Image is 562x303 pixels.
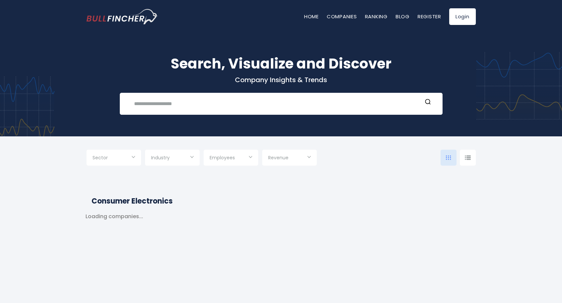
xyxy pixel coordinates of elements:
a: Go to homepage [87,9,158,24]
span: Sector [93,155,108,161]
a: Home [304,13,319,20]
span: Industry [151,155,170,161]
a: Ranking [365,13,388,20]
input: Selection [93,152,135,164]
h2: Consumer Electronics [92,196,471,207]
input: Selection [268,152,311,164]
img: icon-comp-grid.svg [446,155,451,160]
a: Register [418,13,441,20]
a: Login [449,8,476,25]
span: Revenue [268,155,288,161]
span: Employees [210,155,235,161]
button: Search [424,98,432,107]
div: Loading companies... [86,213,143,295]
h1: Search, Visualize and Discover [87,53,476,74]
input: Selection [210,152,252,164]
a: Companies [327,13,357,20]
a: Blog [396,13,410,20]
input: Selection [151,152,194,164]
p: Company Insights & Trends [87,76,476,84]
img: icon-comp-list-view.svg [465,155,471,160]
img: bullfincher logo [87,9,158,24]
